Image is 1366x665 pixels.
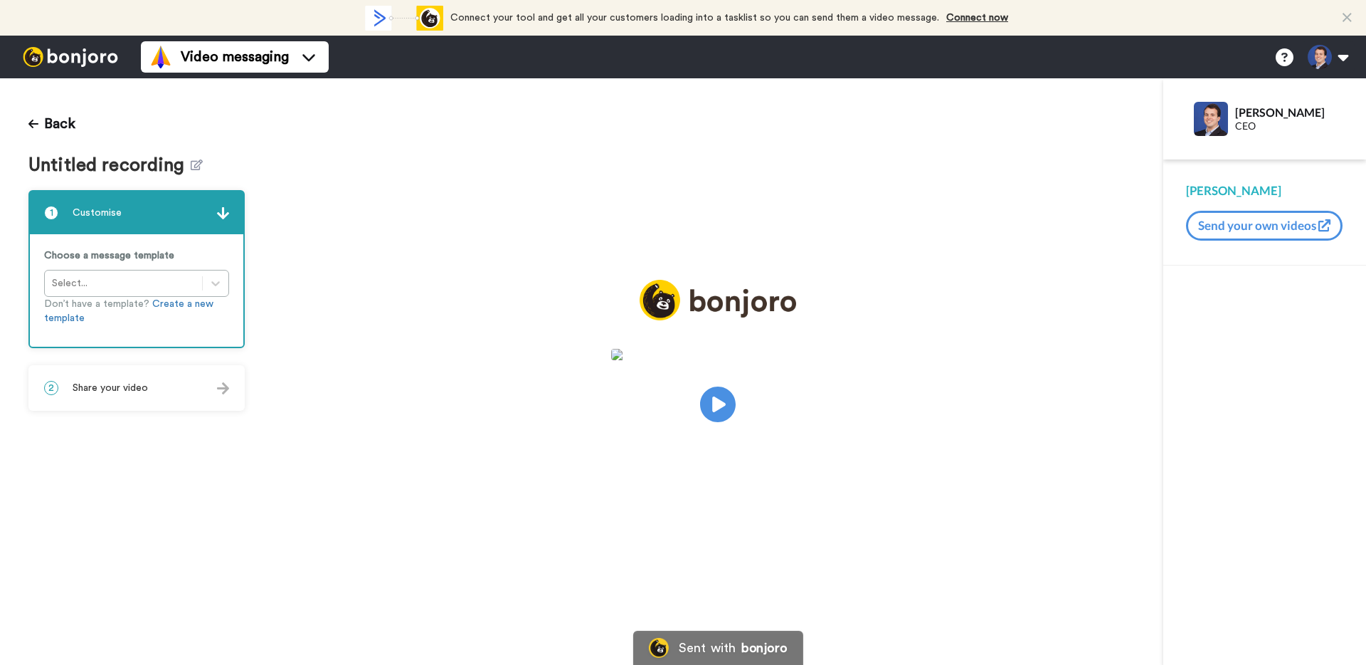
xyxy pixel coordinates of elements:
[28,107,75,141] button: Back
[450,13,939,23] span: Connect your tool and get all your customers loading into a tasklist so you can send them a video...
[44,248,229,263] p: Choose a message template
[1194,102,1228,136] img: Profile Image
[149,46,172,68] img: vm-color.svg
[44,299,213,323] a: Create a new template
[44,381,58,395] span: 2
[217,382,229,394] img: arrow.svg
[28,365,245,411] div: 2Share your video
[1235,105,1343,119] div: [PERSON_NAME]
[44,206,58,220] span: 1
[741,642,787,654] div: bonjoro
[365,6,443,31] div: animation
[73,381,148,395] span: Share your video
[181,47,289,67] span: Video messaging
[640,280,796,320] img: logo_full.png
[649,638,669,658] img: Bonjoro Logo
[17,47,124,67] img: bj-logo-header-white.svg
[1235,120,1343,132] div: CEO
[679,642,736,654] div: Sent with
[611,349,825,360] img: ca54d853-d01f-4d2a-a4b2-03e9a2ae35b5.jpg
[633,631,803,665] a: Bonjoro LogoSent withbonjoro
[217,207,229,219] img: arrow.svg
[1186,182,1343,199] div: [PERSON_NAME]
[73,206,122,220] span: Customise
[1186,211,1343,241] button: Send your own videos
[946,13,1008,23] a: Connect now
[44,297,229,325] p: Don’t have a template?
[28,155,191,176] span: Untitled recording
